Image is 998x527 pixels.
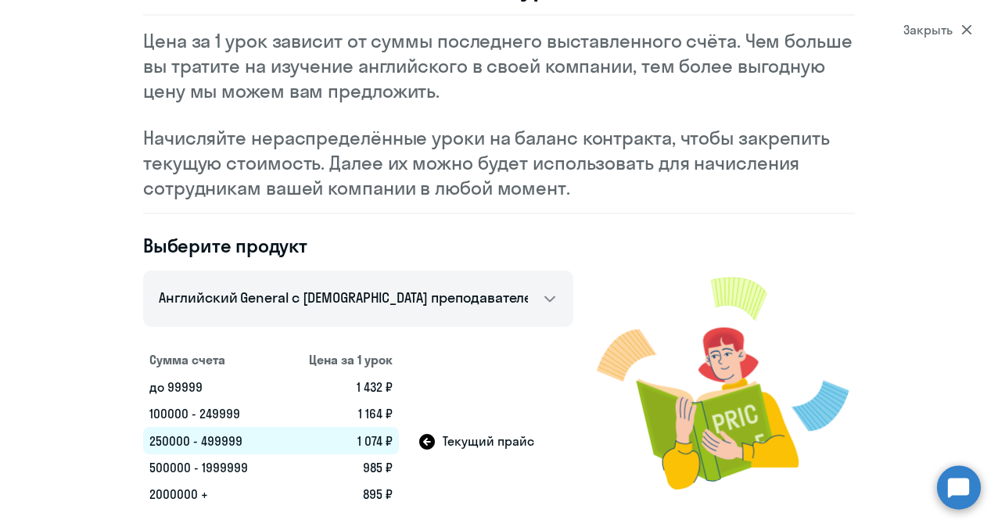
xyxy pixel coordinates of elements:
th: Сумма счета [143,346,280,374]
td: 1 164 ₽ [280,400,399,427]
td: 895 ₽ [280,481,399,507]
h4: Выберите продукт [143,233,573,258]
td: 250000 - 499999 [143,427,280,454]
td: 500000 - 1999999 [143,454,280,481]
td: 1 074 ₽ [280,427,399,454]
td: 985 ₽ [280,454,399,481]
th: Цена за 1 урок [280,346,399,374]
p: Цена за 1 урок зависит от суммы последнего выставленного счёта. Чем больше вы тратите на изучение... [143,28,855,103]
img: modal-image.png [597,258,855,507]
td: до 99999 [143,374,280,400]
td: 2000000 + [143,481,280,507]
td: 100000 - 249999 [143,400,280,427]
td: 1 432 ₽ [280,374,399,400]
p: Начисляйте нераспределённые уроки на баланс контракта, чтобы закрепить текущую стоимость. Далее и... [143,125,855,200]
div: Закрыть [903,20,972,39]
td: Текущий прайс [399,427,573,454]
